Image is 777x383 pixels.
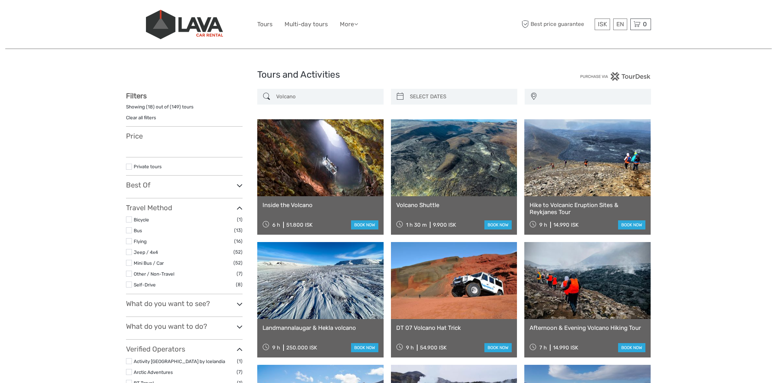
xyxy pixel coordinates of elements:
label: 149 [171,104,179,110]
a: Tours [257,19,273,29]
a: Arctic Adventures [134,369,173,375]
input: SELECT DATES [407,91,514,103]
span: (16) [234,237,243,245]
input: SEARCH [273,91,380,103]
h1: Tours and Activities [257,69,520,80]
span: (13) [234,226,243,234]
a: Activity [GEOGRAPHIC_DATA] by Icelandia [134,359,225,364]
span: 1 h 30 m [406,222,427,228]
h3: What do you want to see? [126,299,243,308]
a: book now [351,343,378,352]
div: Showing ( ) out of ( ) tours [126,104,243,114]
a: Volcano Shuttle [396,201,512,208]
div: 9.900 ISK [433,222,456,228]
div: 14.990 ISK [553,222,579,228]
a: Multi-day tours [285,19,328,29]
span: (52) [233,248,243,256]
div: 54.900 ISK [420,345,447,351]
div: EN [613,19,627,30]
a: Landmannalaugar & Hekla volcano [262,324,378,331]
span: (1) [237,357,243,365]
span: Best price guarantee [520,19,593,30]
a: Clear all filters [126,115,156,120]
div: 51.800 ISK [286,222,313,228]
a: DT 07 Volcano Hat Trick [396,324,512,331]
span: (8) [236,281,243,289]
a: book now [484,343,512,352]
a: book now [618,343,645,352]
a: Inside the Volcano [262,201,378,208]
h3: Price [126,132,243,140]
span: 0 [642,21,648,28]
a: More [340,19,358,29]
h3: Verified Operators [126,345,243,353]
span: 9 h [272,345,280,351]
div: 14.990 ISK [553,345,578,351]
a: Self-Drive [134,282,156,288]
a: Jeep / 4x4 [134,249,158,255]
a: Bicycle [134,217,149,222]
a: Mini Bus / Car [134,260,164,266]
a: Private tours [134,164,162,169]
a: book now [618,220,645,229]
a: Other / Non-Travel [134,271,174,277]
label: 18 [148,104,153,110]
a: book now [351,220,378,229]
img: 523-13fdf7b0-e410-4b32-8dc9-7907fc8d33f7_logo_big.jpg [146,10,223,39]
span: (52) [233,259,243,267]
span: 9 h [539,222,547,228]
h3: Travel Method [126,204,243,212]
span: 9 h [406,345,414,351]
span: (7) [237,368,243,376]
span: 6 h [272,222,280,228]
img: PurchaseViaTourDesk.png [580,72,651,81]
a: Hike to Volcanic Eruption Sites & Reykjanes Tour [530,201,645,216]
a: Afternoon & Evening Volcano Hiking Tour [530,324,645,331]
div: 250.000 ISK [286,345,317,351]
h3: What do you want to do? [126,322,243,331]
span: (7) [237,270,243,278]
span: 7 h [539,345,547,351]
h3: Best Of [126,181,243,189]
span: ISK [598,21,607,28]
a: Bus [134,228,142,233]
a: Flying [134,239,147,244]
span: (1) [237,215,243,224]
strong: Filters [126,92,147,100]
a: book now [484,220,512,229]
